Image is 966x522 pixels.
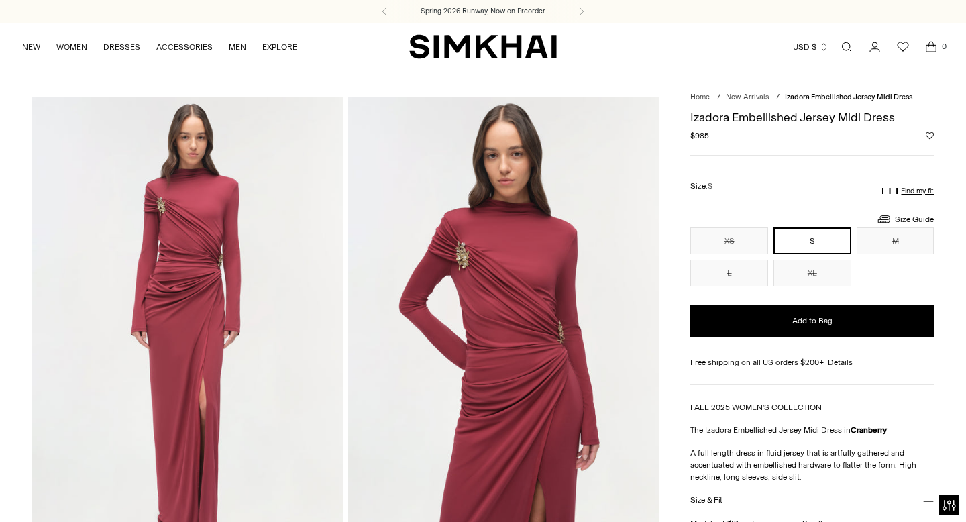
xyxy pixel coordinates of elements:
iframe: Sign Up via Text for Offers [11,471,135,511]
a: EXPLORE [262,32,297,62]
button: Add to Bag [690,305,934,337]
button: USD $ [793,32,828,62]
nav: breadcrumbs [690,92,934,103]
a: Spring 2026 Runway, Now on Preorder [421,6,545,17]
button: L [690,260,768,286]
button: Add to Wishlist [926,132,934,140]
span: 0 [938,40,950,52]
a: DRESSES [103,32,140,62]
a: FALL 2025 WOMEN'S COLLECTION [690,403,822,412]
a: Open cart modal [918,34,945,60]
a: Home [690,93,710,101]
button: XS [690,227,768,254]
p: The Izadora Embellished Jersey Midi Dress in [690,424,934,436]
div: Free shipping on all US orders $200+ [690,356,934,368]
a: NEW [22,32,40,62]
div: / [776,92,780,103]
div: / [717,92,720,103]
button: M [857,227,934,254]
span: S [708,182,712,191]
a: WOMEN [56,32,87,62]
a: MEN [229,32,246,62]
p: A full length dress in fluid jersey that is artfully gathered and accentuated with embellished ha... [690,447,934,483]
a: Wishlist [890,34,916,60]
button: XL [773,260,851,286]
strong: Cranberry [851,425,887,435]
a: Size Guide [876,211,934,227]
span: Add to Bag [792,315,833,327]
button: Size & Fit [690,483,934,517]
a: Go to the account page [861,34,888,60]
a: SIMKHAI [409,34,557,60]
a: ACCESSORIES [156,32,213,62]
h3: Size & Fit [690,496,722,505]
a: Open search modal [833,34,860,60]
h1: Izadora Embellished Jersey Midi Dress [690,111,934,123]
button: S [773,227,851,254]
label: Size: [690,180,712,193]
a: Details [828,356,853,368]
span: $985 [690,129,709,142]
span: Izadora Embellished Jersey Midi Dress [785,93,912,101]
a: New Arrivals [726,93,769,101]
